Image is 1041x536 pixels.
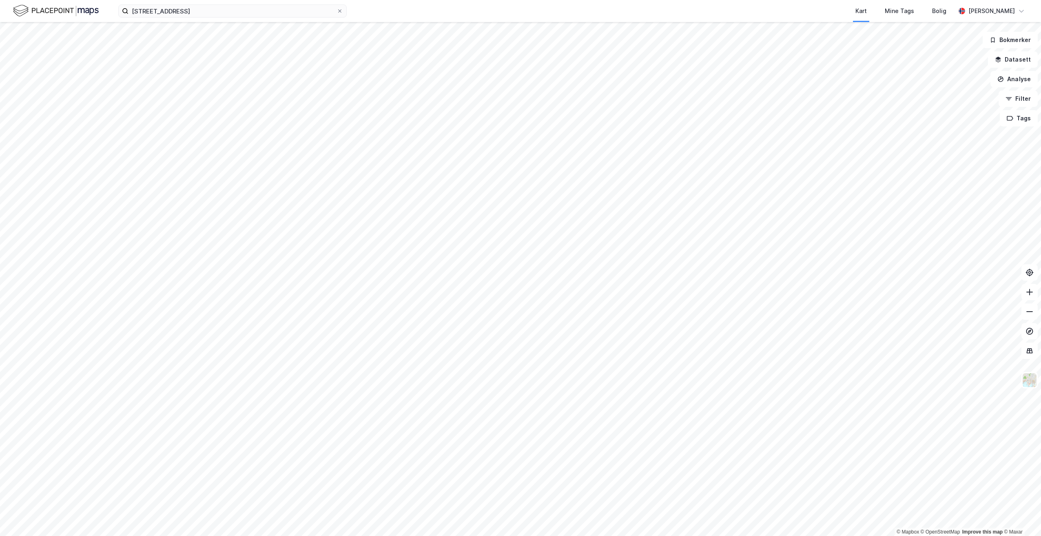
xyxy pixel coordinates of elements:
button: Filter [999,91,1038,107]
a: Mapbox [897,529,919,535]
img: Z [1022,372,1037,388]
a: OpenStreetMap [921,529,960,535]
div: Kontrollprogram for chat [1000,497,1041,536]
div: [PERSON_NAME] [968,6,1015,16]
button: Datasett [988,51,1038,68]
div: Kart [855,6,867,16]
input: Søk på adresse, matrikkel, gårdeiere, leietakere eller personer [128,5,337,17]
img: logo.f888ab2527a4732fd821a326f86c7f29.svg [13,4,99,18]
a: Improve this map [962,529,1003,535]
button: Bokmerker [983,32,1038,48]
div: Mine Tags [885,6,914,16]
button: Analyse [990,71,1038,87]
button: Tags [1000,110,1038,126]
iframe: Chat Widget [1000,497,1041,536]
div: Bolig [932,6,946,16]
